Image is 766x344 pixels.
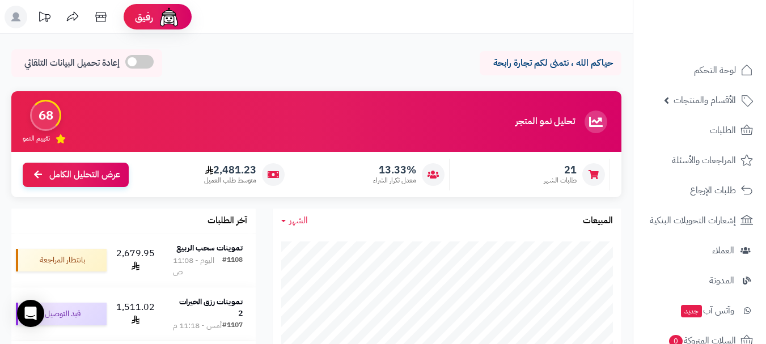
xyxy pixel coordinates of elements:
div: #1108 [222,255,243,278]
a: لوحة التحكم [640,57,759,84]
span: 21 [544,164,577,176]
a: المراجعات والأسئلة [640,147,759,174]
h3: آخر الطلبات [208,216,247,226]
span: جديد [681,305,702,317]
img: logo-2.png [689,32,755,56]
a: عرض التحليل الكامل [23,163,129,187]
a: العملاء [640,237,759,264]
td: 1,511.02 [111,287,160,341]
span: لوحة التحكم [694,62,736,78]
div: Open Intercom Messenger [17,300,44,327]
a: طلبات الإرجاع [640,177,759,204]
strong: تموينات سحب الربيع [176,242,243,254]
a: تحديثات المنصة [30,6,58,31]
a: الشهر [281,214,308,227]
div: قيد التوصيل [16,303,107,325]
span: طلبات الإرجاع [690,182,736,198]
span: متوسط طلب العميل [204,176,256,185]
span: معدل تكرار الشراء [373,176,416,185]
span: رفيق [135,10,153,24]
span: الطلبات [710,122,736,138]
a: المدونة [640,267,759,294]
strong: تموينات رزق الخيرات 2 [179,296,243,319]
span: إعادة تحميل البيانات التلقائي [24,57,120,70]
div: اليوم - 11:08 ص [173,255,222,278]
h3: المبيعات [583,216,613,226]
span: العملاء [712,243,734,258]
span: وآتس آب [680,303,734,318]
img: ai-face.png [158,6,180,28]
a: الطلبات [640,117,759,144]
div: أمس - 11:18 م [173,320,222,332]
span: 13.33% [373,164,416,176]
span: الأقسام والمنتجات [674,92,736,108]
span: 2,481.23 [204,164,256,176]
span: المدونة [709,273,734,288]
span: المراجعات والأسئلة [672,152,736,168]
h3: تحليل نمو المتجر [515,117,575,127]
span: عرض التحليل الكامل [49,168,120,181]
td: 2,679.95 [111,233,160,287]
div: #1107 [222,320,243,332]
span: إشعارات التحويلات البنكية [650,213,736,228]
span: تقييم النمو [23,134,50,143]
a: وآتس آبجديد [640,297,759,324]
span: طلبات الشهر [544,176,577,185]
p: حياكم الله ، نتمنى لكم تجارة رابحة [488,57,613,70]
span: الشهر [289,214,308,227]
div: بانتظار المراجعة [16,249,107,271]
a: إشعارات التحويلات البنكية [640,207,759,234]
